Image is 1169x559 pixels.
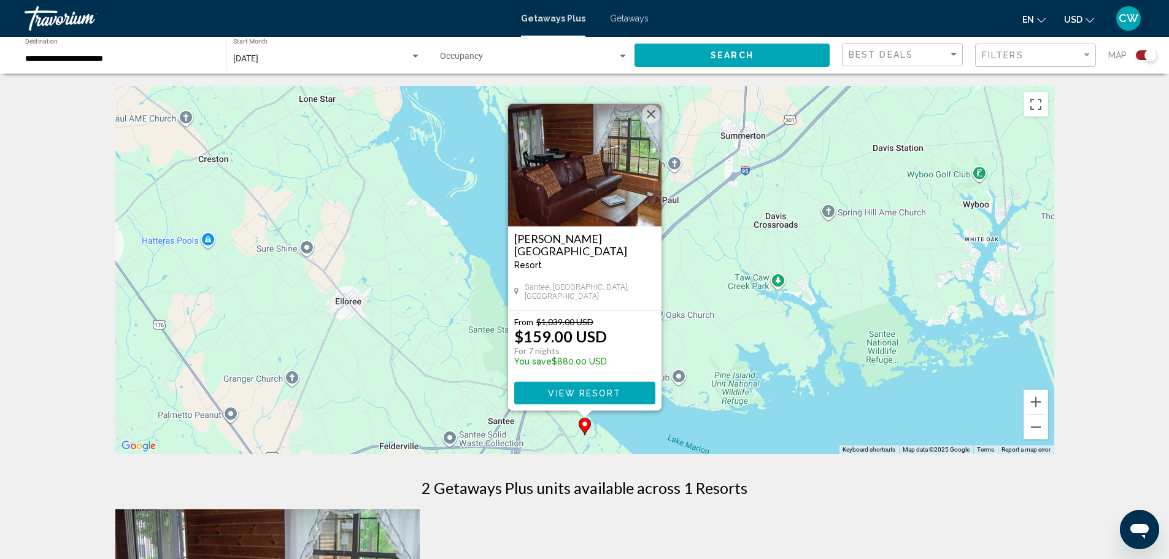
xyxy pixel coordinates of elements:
[711,51,754,61] span: Search
[536,317,593,327] span: $1,039.00 USD
[1022,10,1046,28] button: Change language
[1064,10,1094,28] button: Change currency
[514,260,542,270] span: Resort
[843,445,895,454] button: Keyboard shortcuts
[1022,15,1034,25] span: en
[975,43,1096,68] button: Filter
[118,438,159,454] img: Google
[508,104,662,226] img: 1362I01L.jpg
[118,438,159,454] a: Open this area in Google Maps (opens a new window)
[1113,6,1144,31] button: User Menu
[1001,446,1051,453] a: Report a map error
[903,446,970,453] span: Map data ©2025 Google
[521,13,585,23] a: Getaways Plus
[514,357,607,366] p: $880.00 USD
[1119,12,1138,25] span: CW
[514,233,655,257] a: [PERSON_NAME][GEOGRAPHIC_DATA]
[1024,390,1048,414] button: Zoom in
[1024,415,1048,439] button: Zoom out
[982,50,1024,60] span: Filters
[849,50,913,60] span: Best Deals
[525,282,655,301] span: Santee, [GEOGRAPHIC_DATA], [GEOGRAPHIC_DATA]
[1108,47,1127,64] span: Map
[422,479,747,497] h1: 2 Getaways Plus units available across 1 Resorts
[849,50,959,60] mat-select: Sort by
[610,13,649,23] a: Getaways
[1120,510,1159,549] iframe: Button to launch messaging window
[977,446,994,453] a: Terms
[514,357,552,366] span: You save
[635,44,830,66] button: Search
[514,327,607,345] p: $159.00 USD
[514,345,607,357] p: For 7 nights
[25,6,509,31] a: Travorium
[233,53,258,63] span: [DATE]
[514,382,655,404] button: View Resort
[548,388,621,398] span: View Resort
[1064,15,1082,25] span: USD
[514,317,533,327] span: From
[642,105,660,123] button: Close
[1024,92,1048,117] button: Toggle fullscreen view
